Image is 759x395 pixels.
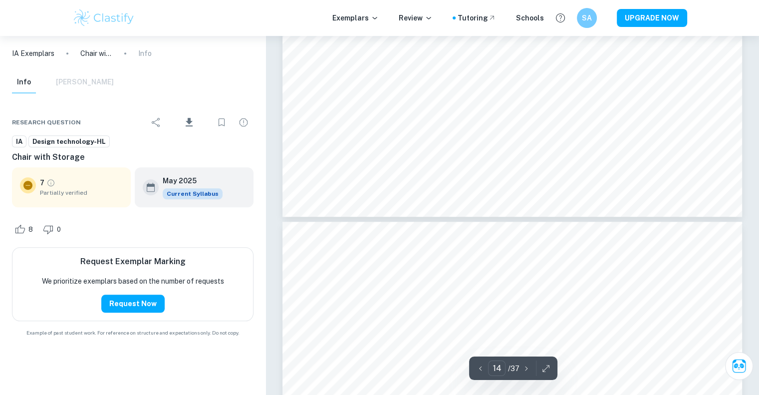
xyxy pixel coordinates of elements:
span: 0 [51,225,66,235]
a: IA [12,135,26,148]
a: Tutoring [458,12,496,23]
span: Partially verified [40,188,123,197]
a: IA Exemplars [12,48,54,59]
span: IA [12,137,26,147]
p: Info [138,48,152,59]
a: Schools [516,12,544,23]
div: Dislike [40,221,66,237]
button: Request Now [101,295,165,313]
button: SA [577,8,597,28]
h6: SA [581,12,592,23]
span: 8 [23,225,38,235]
div: Share [146,112,166,132]
img: Clastify logo [72,8,136,28]
h6: Chair with Storage [12,151,253,163]
div: Like [12,221,38,237]
p: Chair with Storage [80,48,112,59]
span: Research question [12,118,81,127]
div: Download [168,109,210,135]
div: Bookmark [212,112,232,132]
p: Review [399,12,433,23]
h6: May 2025 [163,175,215,186]
span: Current Syllabus [163,188,223,199]
button: Help and Feedback [552,9,569,26]
p: We prioritize exemplars based on the number of requests [42,276,224,287]
h6: Request Exemplar Marking [80,256,186,268]
button: UPGRADE NOW [617,9,687,27]
span: Design technology-HL [29,137,109,147]
button: Ask Clai [725,352,753,380]
p: / 37 [507,363,519,374]
a: Grade partially verified [46,178,55,187]
p: Exemplars [332,12,379,23]
div: Report issue [234,112,253,132]
div: This exemplar is based on the current syllabus. Feel free to refer to it for inspiration/ideas wh... [163,188,223,199]
p: 7 [40,177,44,188]
a: Design technology-HL [28,135,110,148]
button: Info [12,71,36,93]
span: Example of past student work. For reference on structure and expectations only. Do not copy. [12,329,253,337]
